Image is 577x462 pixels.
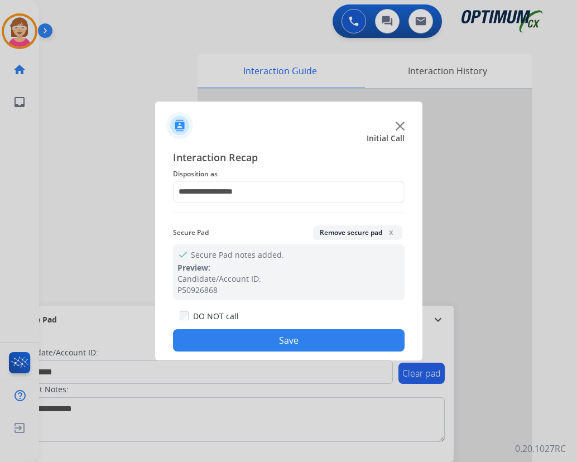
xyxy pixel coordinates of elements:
span: Secure Pad [173,226,209,239]
label: DO NOT call [193,311,239,322]
img: contact-recap-line.svg [173,212,405,213]
span: Interaction Recap [173,150,405,167]
span: x [387,228,396,237]
button: Remove secure padx [313,225,402,240]
div: Secure Pad notes added. [173,244,405,300]
span: Initial Call [367,133,405,144]
img: contactIcon [166,112,193,139]
div: Candidate/Account ID: P50926868 [177,273,400,296]
span: Disposition as [173,167,405,181]
span: Preview: [177,262,210,273]
mat-icon: check [177,249,186,258]
p: 0.20.1027RC [515,442,566,455]
button: Save [173,329,405,352]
